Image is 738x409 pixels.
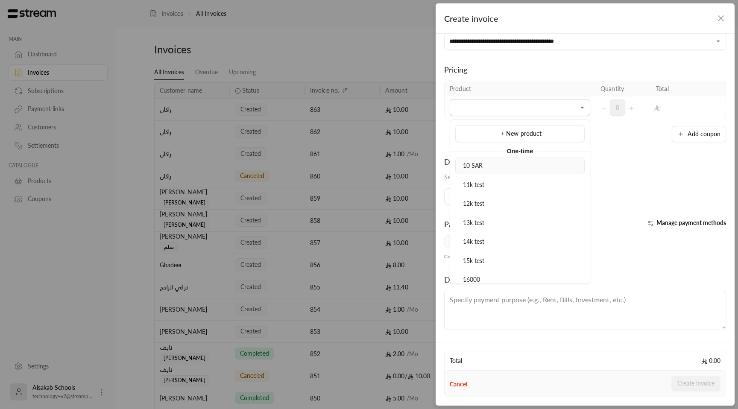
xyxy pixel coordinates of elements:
th: Quantity [595,81,651,96]
span: Description (optional) [444,275,517,284]
div: Coupons are excluded from installments. [440,253,730,260]
span: 0 [610,99,625,116]
span: 10 SAR [463,162,483,169]
span: 12k test [463,200,485,207]
span: Manage payment methods [656,219,726,226]
span: One-time [503,146,538,156]
span: 11k test [463,181,485,188]
button: Cancel [450,380,467,389]
button: Add coupon [672,126,726,142]
div: Due date [444,156,529,168]
span: 0.00 [701,356,720,365]
span: Create invoice [444,13,498,23]
span: 13k test [463,219,485,226]
th: Product [445,81,595,96]
span: Card [444,235,468,248]
th: Total [651,81,706,96]
button: Open [713,36,723,47]
span: 15k test [463,257,485,264]
span: Payment methods [444,219,507,229]
span: Select the day the invoice is due [444,173,529,181]
span: Total [450,356,462,365]
table: Selected Products [444,81,726,119]
button: Close [577,102,588,113]
div: Pricing [444,64,726,76]
span: 16000 [463,276,480,283]
td: - [651,96,706,119]
span: + New product [501,130,542,137]
span: 14k test [463,238,485,245]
